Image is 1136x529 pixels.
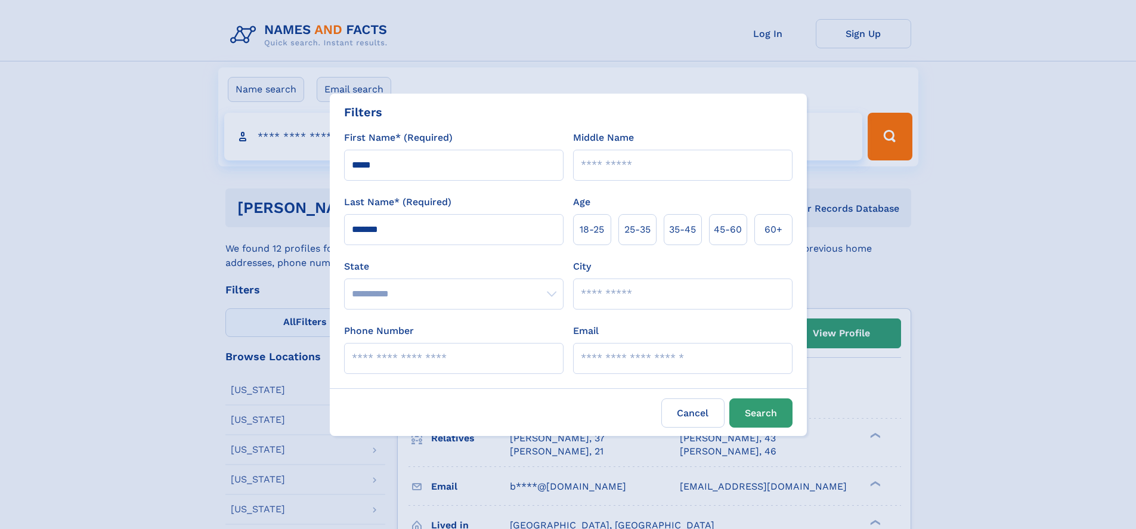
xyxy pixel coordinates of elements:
label: Middle Name [573,131,634,145]
label: Email [573,324,599,338]
button: Search [729,398,793,428]
label: State [344,259,564,274]
label: Age [573,195,590,209]
label: Cancel [661,398,725,428]
span: 25‑35 [624,222,651,237]
div: Filters [344,103,382,121]
label: City [573,259,591,274]
label: Phone Number [344,324,414,338]
span: 45‑60 [714,222,742,237]
span: 18‑25 [580,222,604,237]
span: 35‑45 [669,222,696,237]
label: First Name* (Required) [344,131,453,145]
label: Last Name* (Required) [344,195,451,209]
span: 60+ [764,222,782,237]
